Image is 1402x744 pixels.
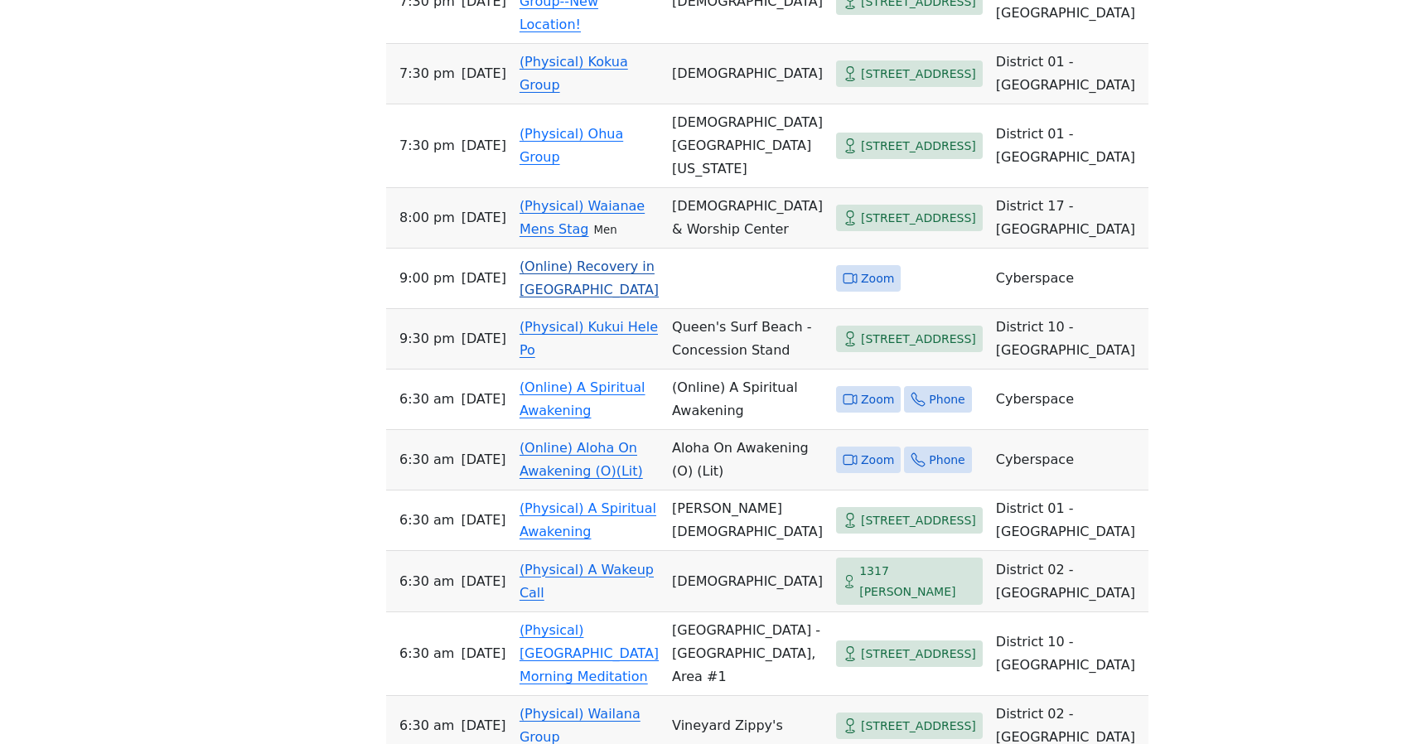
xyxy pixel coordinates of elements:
[520,319,658,358] a: (Physical) Kukui Hele Po
[462,206,506,229] span: [DATE]
[399,134,455,157] span: 7:30 PM
[520,440,643,479] a: (Online) Aloha On Awakening (O)(Lit)
[462,134,506,157] span: [DATE]
[989,44,1148,104] td: District 01 - [GEOGRAPHIC_DATA]
[520,258,659,297] a: (Online) Recovery in [GEOGRAPHIC_DATA]
[989,188,1148,249] td: District 17 - [GEOGRAPHIC_DATA]
[929,450,964,471] span: Phone
[520,379,645,418] a: (Online) A Spiritual Awakening
[461,714,505,737] span: [DATE]
[861,716,976,737] span: [STREET_ADDRESS]
[929,389,964,410] span: Phone
[461,388,505,411] span: [DATE]
[665,309,829,370] td: Queen's Surf Beach - Concession Stand
[861,510,976,531] span: [STREET_ADDRESS]
[520,500,656,539] a: (Physical) A Spiritual Awakening
[461,509,505,532] span: [DATE]
[989,309,1148,370] td: District 10 - [GEOGRAPHIC_DATA]
[399,388,454,411] span: 6:30 AM
[520,562,654,601] a: (Physical) A Wakeup Call
[665,430,829,490] td: Aloha On Awakening (O) (Lit)
[520,126,623,165] a: (Physical) Ohua Group
[520,622,659,684] a: (Physical) [GEOGRAPHIC_DATA] Morning Meditation
[399,448,454,471] span: 6:30 AM
[461,570,505,593] span: [DATE]
[399,267,455,290] span: 9:00 PM
[665,104,829,188] td: [DEMOGRAPHIC_DATA][GEOGRAPHIC_DATA][US_STATE]
[399,509,454,532] span: 6:30 AM
[861,64,976,85] span: [STREET_ADDRESS]
[665,188,829,249] td: [DEMOGRAPHIC_DATA] & Worship Center
[989,490,1148,551] td: District 01 - [GEOGRAPHIC_DATA]
[989,551,1148,612] td: District 02 - [GEOGRAPHIC_DATA]
[989,249,1148,309] td: Cyberspace
[461,642,505,665] span: [DATE]
[989,104,1148,188] td: District 01 - [GEOGRAPHIC_DATA]
[989,370,1148,430] td: Cyberspace
[665,551,829,612] td: [DEMOGRAPHIC_DATA]
[665,490,829,551] td: [PERSON_NAME][DEMOGRAPHIC_DATA]
[520,198,645,237] a: (Physical) Waianae Mens Stag
[665,612,829,696] td: [GEOGRAPHIC_DATA] - [GEOGRAPHIC_DATA], Area #1
[861,208,976,229] span: [STREET_ADDRESS]
[399,570,454,593] span: 6:30 AM
[665,370,829,430] td: (Online) A Spiritual Awakening
[861,389,894,410] span: Zoom
[399,642,454,665] span: 6:30 AM
[861,268,894,289] span: Zoom
[399,714,454,737] span: 6:30 AM
[593,224,616,236] small: Men
[461,448,505,471] span: [DATE]
[462,327,506,350] span: [DATE]
[861,136,976,157] span: [STREET_ADDRESS]
[462,267,506,290] span: [DATE]
[861,329,976,350] span: [STREET_ADDRESS]
[989,612,1148,696] td: District 10 - [GEOGRAPHIC_DATA]
[462,62,506,85] span: [DATE]
[665,44,829,104] td: [DEMOGRAPHIC_DATA]
[399,206,455,229] span: 8:00 PM
[861,644,976,664] span: [STREET_ADDRESS]
[989,430,1148,490] td: Cyberspace
[399,327,455,350] span: 9:30 PM
[520,54,628,93] a: (Physical) Kokua Group
[861,450,894,471] span: Zoom
[859,561,976,601] span: 1317 [PERSON_NAME]
[399,62,455,85] span: 7:30 PM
